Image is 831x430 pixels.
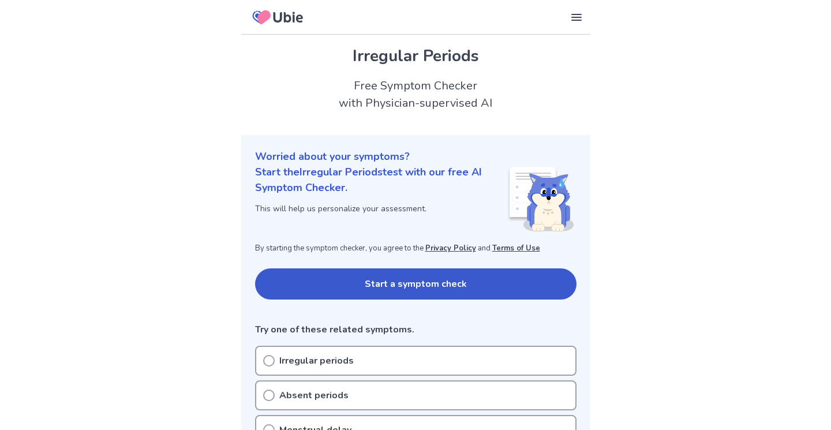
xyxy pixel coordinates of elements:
h1: Irregular Periods [255,44,577,68]
p: Worried about your symptoms? [255,149,577,164]
p: Try one of these related symptoms. [255,323,577,336]
p: By starting the symptom checker, you agree to the and [255,243,577,255]
button: Start a symptom check [255,268,577,300]
p: Irregular periods [279,354,354,368]
p: This will help us personalize your assessment. [255,203,507,215]
h2: Free Symptom Checker with Physician-supervised AI [241,77,590,112]
p: Absent periods [279,388,349,402]
img: Shiba [507,167,574,231]
a: Privacy Policy [425,243,476,253]
a: Terms of Use [492,243,540,253]
p: Start the Irregular Periods test with our free AI Symptom Checker. [255,164,507,196]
